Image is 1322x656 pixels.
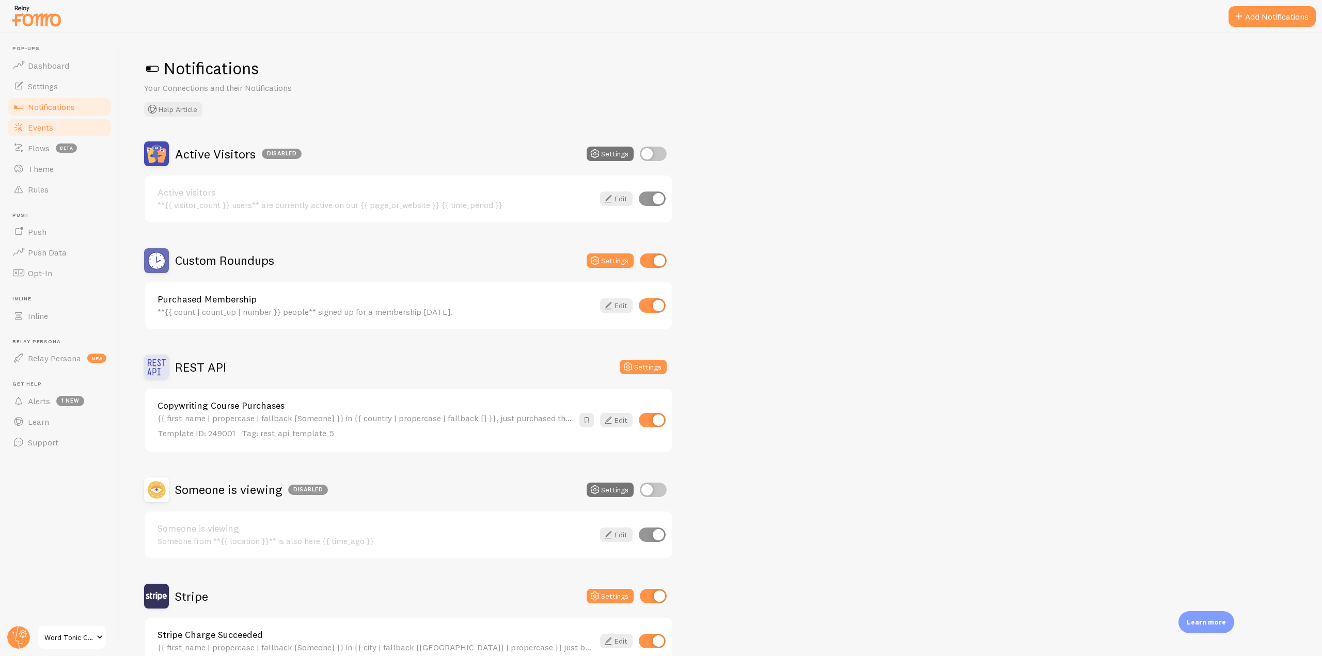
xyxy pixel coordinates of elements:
a: Theme [6,158,113,179]
a: Settings [6,76,113,97]
a: Purchased Membership [158,295,594,304]
span: Inline [12,296,113,302]
a: Opt-In [6,263,113,283]
span: Opt-In [28,268,52,278]
span: Support [28,437,58,447]
span: Dashboard [28,60,69,71]
a: Inline [6,306,113,326]
div: **{{ count | count_up | number }} people** signed up for a membership [DATE]. [158,307,594,316]
a: Someone is viewing [158,524,594,533]
div: Someone from **{{ location }}** is also here {{ time_ago }} [158,536,594,546]
h2: Someone is viewing [175,482,328,498]
div: {{ first_name | propercase | fallback [Someone] }} in {{ city | fallback [[GEOGRAPHIC_DATA]] | pr... [158,643,594,652]
button: Help Article [144,102,202,117]
span: Push [12,212,113,219]
span: Relay Persona [28,353,81,363]
a: Support [6,432,113,453]
div: Disabled [288,485,328,495]
img: Custom Roundups [144,248,169,273]
button: Settings [620,360,667,374]
a: Push Data [6,242,113,263]
span: Alerts [28,396,50,406]
a: Word Tonic Community [37,625,107,650]
span: Push Data [28,247,67,258]
button: Settings [587,483,634,497]
span: Push [28,227,46,237]
span: Pop-ups [12,45,113,52]
h2: Custom Roundups [175,252,274,268]
a: Edit [600,191,633,206]
span: Get Help [12,381,113,388]
span: Learn [28,417,49,427]
a: Events [6,117,113,138]
span: Template ID: 249001 [158,428,235,438]
img: fomo-relay-logo-orange.svg [11,3,62,29]
a: Edit [600,634,633,648]
p: Learn more [1187,617,1226,627]
img: Someone is viewing [144,477,169,502]
span: Settings [28,81,58,91]
span: Inline [28,311,48,321]
a: Push [6,221,113,242]
img: Active Visitors [144,141,169,166]
span: beta [56,143,77,153]
h2: Active Visitors [175,146,302,162]
span: Tag: rest_api_template_5 [242,428,334,438]
span: Notifications [28,102,75,112]
a: Edit [600,413,633,427]
div: **{{ visitor_count }} users** are currently active on our {{ page_or_website }} {{ time_period }} [158,200,594,210]
span: Word Tonic Community [44,631,93,644]
a: Stripe Charge Succeeded [158,630,594,639]
h2: Stripe [175,588,208,604]
div: Learn more [1178,611,1234,633]
a: Dashboard [6,55,113,76]
a: Learn [6,411,113,432]
div: Disabled [262,149,302,159]
p: Your Connections and their Notifications [144,82,392,94]
a: Active visitors [158,188,594,197]
a: Notifications [6,97,113,117]
button: Settings [587,589,634,603]
span: Rules [28,184,49,195]
h2: REST API [175,359,226,375]
span: Theme [28,164,54,174]
a: Relay Persona new [6,348,113,369]
span: Events [28,122,53,133]
span: 1 new [56,396,84,406]
button: Settings [587,147,634,161]
span: Flows [28,143,50,153]
a: Flows beta [6,138,113,158]
img: Stripe [144,584,169,609]
a: Edit [600,527,633,542]
a: Alerts 1 new [6,391,113,411]
a: Rules [6,179,113,200]
a: Copywriting Course Purchases [158,401,573,410]
h1: Notifications [144,58,1297,79]
span: Relay Persona [12,339,113,345]
span: new [87,354,106,363]
button: Settings [587,253,634,268]
div: {{ first_name | propercase | fallback [Someone] }} in {{ country | propercase | fallback [] }}, j... [158,413,573,439]
img: REST API [144,355,169,379]
a: Edit [600,298,633,313]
